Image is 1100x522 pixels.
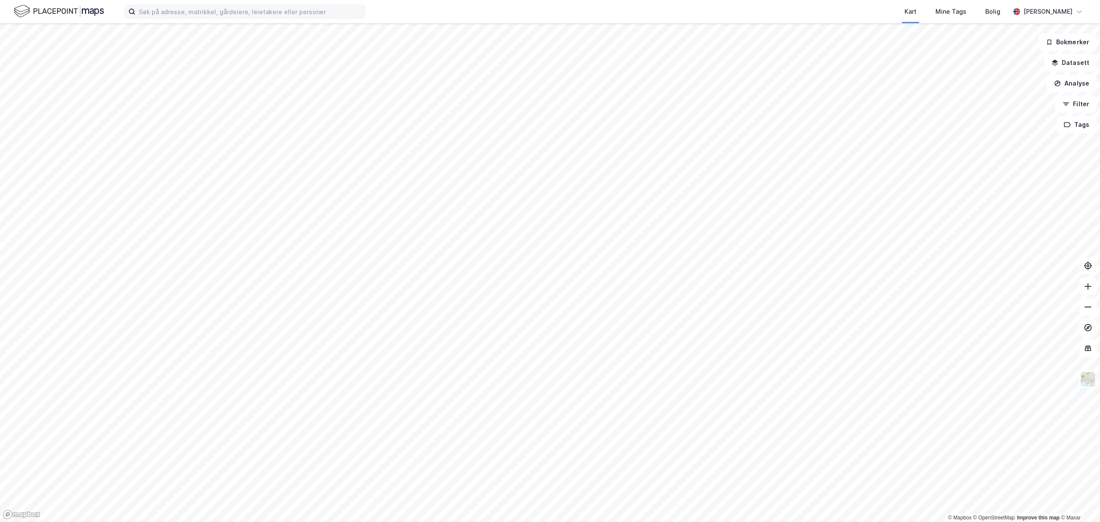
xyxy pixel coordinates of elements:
img: logo.f888ab2527a4732fd821a326f86c7f29.svg [14,4,104,19]
div: Kontrollprogram for chat [1057,481,1100,522]
a: Mapbox homepage [3,510,40,519]
button: Bokmerker [1039,34,1097,51]
button: Datasett [1044,54,1097,71]
div: Bolig [985,6,1000,17]
div: Kart [904,6,917,17]
button: Analyse [1047,75,1097,92]
button: Tags [1057,116,1097,133]
img: Z [1080,371,1096,387]
input: Søk på adresse, matrikkel, gårdeiere, leietakere eller personer [135,5,365,18]
div: [PERSON_NAME] [1024,6,1072,17]
a: Improve this map [1017,515,1060,521]
div: Mine Tags [935,6,966,17]
a: OpenStreetMap [973,515,1015,521]
a: Mapbox [948,515,972,521]
button: Filter [1055,95,1097,113]
iframe: Chat Widget [1057,481,1100,522]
